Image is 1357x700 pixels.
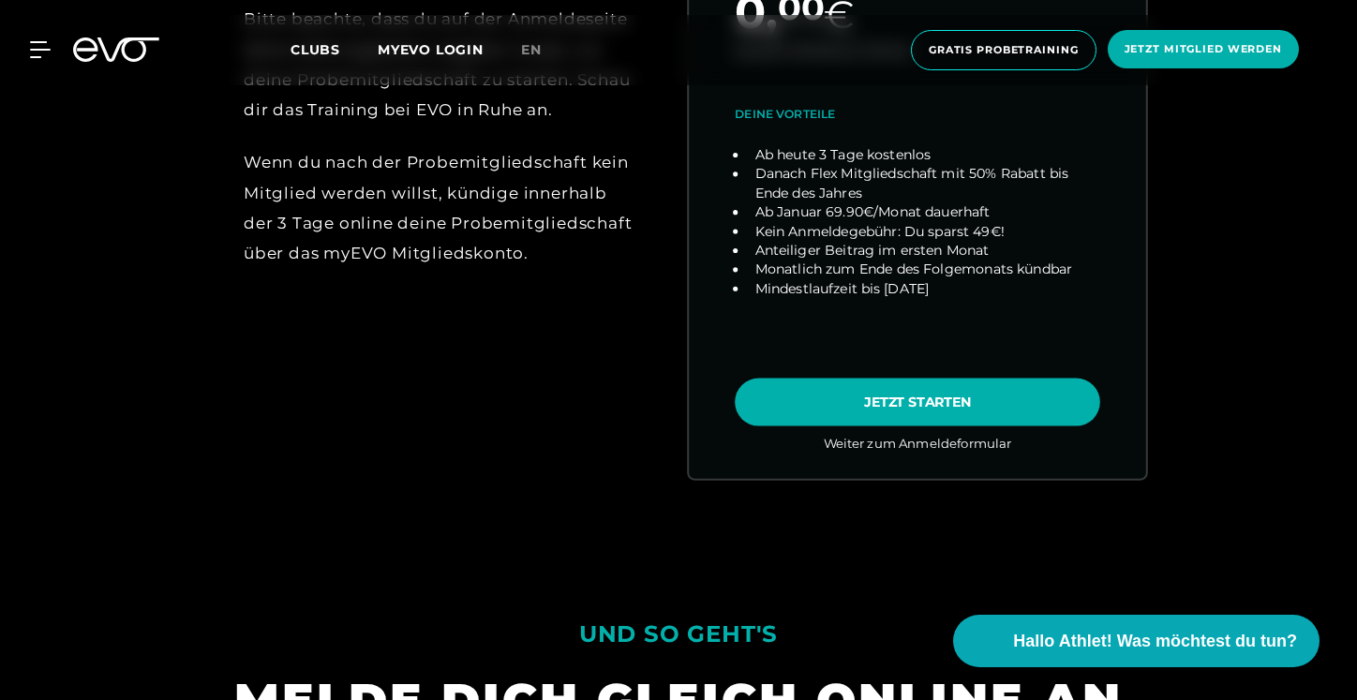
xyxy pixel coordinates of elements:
button: Hallo Athlet! Was möchtest du tun? [953,615,1320,667]
span: Clubs [291,41,340,58]
a: Jetzt Mitglied werden [1102,30,1305,70]
a: Gratis Probetraining [905,30,1102,70]
span: Gratis Probetraining [929,42,1079,58]
a: Clubs [291,40,378,58]
span: Jetzt Mitglied werden [1125,41,1282,57]
span: Hallo Athlet! Was möchtest du tun? [1013,629,1297,654]
a: en [521,39,564,61]
div: Wenn du nach der Probemitgliedschaft kein Mitglied werden willst, kündige innerhalb der 3 Tage on... [244,147,635,268]
div: UND SO GEHT'S [579,612,778,656]
span: en [521,41,542,58]
a: MYEVO LOGIN [378,41,484,58]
